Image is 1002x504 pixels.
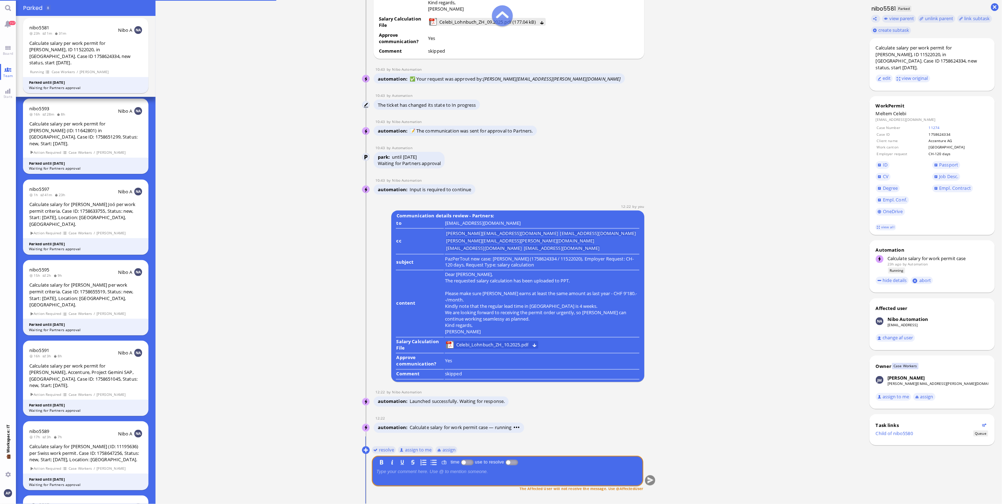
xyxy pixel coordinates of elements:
img: Automation [362,101,370,109]
td: Comment [396,370,444,380]
span: [PERSON_NAME] [96,465,126,471]
span: Nibo A [118,108,133,114]
li: [EMAIL_ADDRESS][DOMAIN_NAME] [524,246,600,251]
td: 1758624334 [928,131,988,137]
a: view all [875,224,896,230]
span: 12:22 [621,204,633,209]
li: [PERSON_NAME][EMAIL_ADDRESS][PERSON_NAME][DOMAIN_NAME] [446,238,594,244]
span: 8h [53,353,64,358]
span: Case Workers [68,392,92,398]
a: 11274 [929,125,940,130]
span: Action Required [30,465,61,471]
span: [PERSON_NAME] [96,150,126,156]
span: Parked [897,6,912,12]
label: time [450,459,461,465]
dd: [EMAIL_ADDRESS][DOMAIN_NAME] [876,117,989,122]
span: 10:43 [375,178,387,183]
button: hide details [876,277,909,285]
span: Action Required [30,230,61,236]
span: skipped [445,371,462,377]
span: by [387,178,392,183]
span: The ticket has changed its state to In progress [378,102,476,108]
a: CV [876,173,891,181]
span: 7h [53,434,64,439]
span: link subtask [965,15,990,22]
td: Employer request [877,151,928,157]
span: nibo5591 [29,347,49,353]
div: Waiting for Partners approval [29,408,142,413]
div: Parked until [DATE] [29,477,142,482]
div: Task links [876,422,980,428]
span: / [76,69,78,75]
td: content [396,271,444,338]
span: Nibo A [118,188,133,195]
div: Parked until [DATE] [29,322,142,327]
span: by [903,262,907,266]
span: Running [30,69,44,75]
button: Copy ticket nibo5581 link to clipboard [871,15,880,23]
button: view parent [882,15,916,23]
img: Nibo Automation [362,75,370,83]
button: unlink parent [918,15,955,23]
a: nibo5589 [29,428,49,434]
button: change af user [876,334,915,342]
span: automation@bluelakelegal.com [392,145,412,150]
span: by [387,93,392,98]
div: Calculate salary for [PERSON_NAME] per work permit criteria. Case ID: 1758655519, Status: new, St... [29,282,142,308]
span: 1h [29,192,40,197]
a: Child of nibo5580 [876,430,913,436]
span: / [93,230,95,236]
a: Empl. Conf. [876,196,909,204]
div: Waiting for Partners approval [29,85,142,90]
span: Running [888,268,906,274]
span: by [387,119,392,124]
img: Automation [362,153,370,161]
button: S [409,458,417,466]
span: Passport [939,162,959,168]
span: Case Workers [68,311,92,317]
span: Nibo A [118,430,133,437]
span: 17h [29,434,42,439]
span: 15h [29,273,42,278]
span: Case Workers [51,69,75,75]
span: 23h [29,31,42,36]
span: / [93,311,95,317]
span: 3h [42,434,53,439]
span: automation@nibo.ai [392,119,422,124]
b: Communication details review - Partners: [395,211,495,220]
button: assign to me [876,393,912,401]
div: Affected user [876,305,908,311]
a: View Celebi_Lohnbuch_ZH_10.2025.pdf [455,341,529,349]
task-group-action-menu: link subtask [957,15,992,23]
button: assign to me [398,446,434,454]
div: Calculate salary for work permit case [887,255,989,262]
span: Empl. Contract [939,185,971,191]
i: [PERSON_NAME][EMAIL_ADDRESS][PERSON_NAME][DOMAIN_NAME] [483,76,621,82]
button: B [378,458,386,466]
p-inputswitch: use to resolve [505,459,518,465]
lob-view: Celebi_Lohnbuch_ZH_09.2025.pdf (177.04 kB) [429,18,546,26]
span: automation [378,398,410,405]
span: [DATE] [403,154,417,160]
img: NA [134,188,142,195]
td: Comment [379,47,427,57]
span: Action Required [30,392,61,398]
div: Waiting for Partners approval [29,246,142,252]
span: / [93,150,95,156]
span: 3h [42,353,53,358]
img: NA [134,107,142,115]
span: Nibo A [118,350,133,356]
span: nibo5595 [29,266,49,273]
div: Nibo Automation [887,316,928,322]
button: Show flow diagram [982,423,987,427]
span: 9h [53,273,64,278]
p: We are looking forward to receiving the permit order urgently, so [PERSON_NAME] can continue work... [445,310,639,322]
li: [EMAIL_ADDRESS][DOMAIN_NAME] [446,246,522,251]
span: 📝 The communication was sent for approval to Partners. [410,128,533,134]
span: automation [378,76,410,82]
runbook-parameter-view: PazPerTout new case: [PERSON_NAME] (1758624334 / 11522020), Employer Request: CH-120 days, Reques... [445,256,634,268]
span: / [93,392,95,398]
span: 10:43 [375,145,387,150]
td: Work canton [877,144,928,150]
a: Job Desc. [932,173,961,181]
